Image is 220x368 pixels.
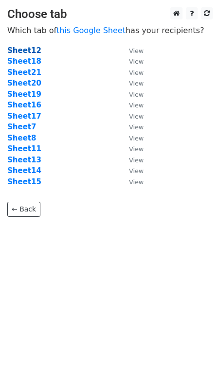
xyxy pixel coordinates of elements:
a: View [119,112,144,121]
small: View [129,178,144,186]
small: View [129,167,144,175]
a: Sheet20 [7,79,41,88]
a: Sheet19 [7,90,41,99]
h3: Choose tab [7,7,213,21]
iframe: Chat Widget [171,321,220,368]
a: Sheet14 [7,166,41,175]
small: View [129,135,144,142]
small: View [129,80,144,87]
a: View [119,46,144,55]
a: Sheet7 [7,123,36,131]
a: Sheet18 [7,57,41,66]
a: View [119,166,144,175]
small: View [129,91,144,98]
a: View [119,134,144,142]
a: View [119,177,144,186]
a: Sheet17 [7,112,41,121]
a: this Google Sheet [56,26,126,35]
a: Sheet21 [7,68,41,77]
a: Sheet13 [7,156,41,164]
a: View [119,79,144,88]
p: Which tab of has your recipients? [7,25,213,35]
a: View [119,123,144,131]
small: View [129,69,144,76]
small: View [129,102,144,109]
a: View [119,156,144,164]
a: View [119,144,144,153]
a: Sheet8 [7,134,36,142]
a: ← Back [7,202,40,217]
small: View [129,123,144,131]
small: View [129,157,144,164]
small: View [129,113,144,120]
a: Sheet16 [7,101,41,109]
small: View [129,47,144,54]
a: Sheet12 [7,46,41,55]
small: View [129,58,144,65]
a: View [119,57,144,66]
a: View [119,101,144,109]
a: Sheet11 [7,144,41,153]
a: View [119,90,144,99]
a: Sheet15 [7,177,41,186]
a: View [119,68,144,77]
small: View [129,145,144,153]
